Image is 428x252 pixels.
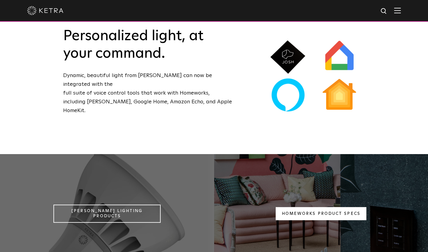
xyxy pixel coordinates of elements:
img: AmazonAlexa@2x [269,76,307,114]
img: JoshAI@2x [269,38,307,76]
img: AppleHome@2x [320,76,358,114]
img: Hamburger%20Nav.svg [394,8,401,13]
p: Dynamic, beautiful light from [PERSON_NAME] can now be integrated with the full suite of voice co... [63,71,232,115]
a: [PERSON_NAME] Lighting Products [53,205,160,223]
img: GoogleHomeApp@2x [320,37,359,76]
img: search icon [380,8,388,15]
img: ketra-logo-2019-white [27,6,63,15]
a: Homeworks Product Specs [276,207,366,220]
h2: Personalized light, at your command. [63,27,232,62]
